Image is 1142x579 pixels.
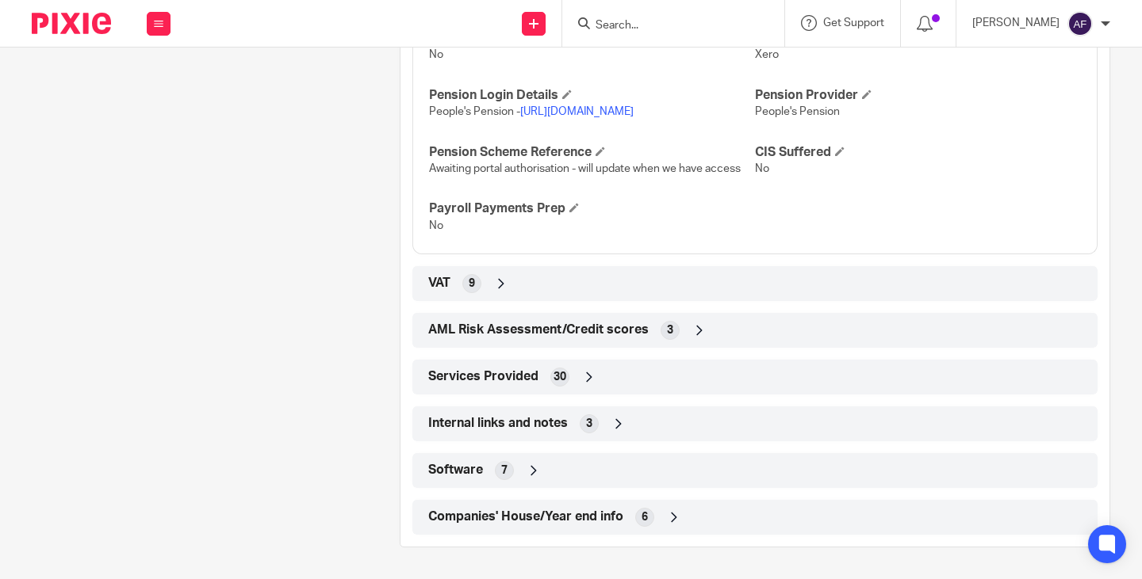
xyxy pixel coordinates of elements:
[469,276,475,291] span: 9
[429,200,755,217] h4: Payroll Payments Prep
[429,106,634,117] span: People's Pension -
[755,49,779,60] span: Xero
[428,275,450,291] span: VAT
[429,220,443,231] span: No
[972,15,1060,31] p: [PERSON_NAME]
[594,19,737,33] input: Search
[1067,11,1093,36] img: svg%3E
[428,322,649,338] span: AML Risk Assessment/Credit scores
[755,106,840,117] span: People's Pension
[554,369,566,385] span: 30
[429,163,741,174] span: Awaiting portal authorisation - will update when we have access
[428,415,568,432] span: Internal links and notes
[667,322,673,338] span: 3
[520,106,634,117] a: [URL][DOMAIN_NAME]
[429,49,443,60] span: No
[429,144,755,161] h4: Pension Scheme Reference
[642,509,648,525] span: 6
[429,87,755,104] h4: Pension Login Details
[428,509,623,525] span: Companies' House/Year end info
[755,163,769,174] span: No
[501,463,508,478] span: 7
[755,87,1081,104] h4: Pension Provider
[428,368,538,385] span: Services Provided
[586,416,592,432] span: 3
[823,17,884,29] span: Get Support
[32,13,111,34] img: Pixie
[428,462,483,478] span: Software
[755,144,1081,161] h4: CIS Suffered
